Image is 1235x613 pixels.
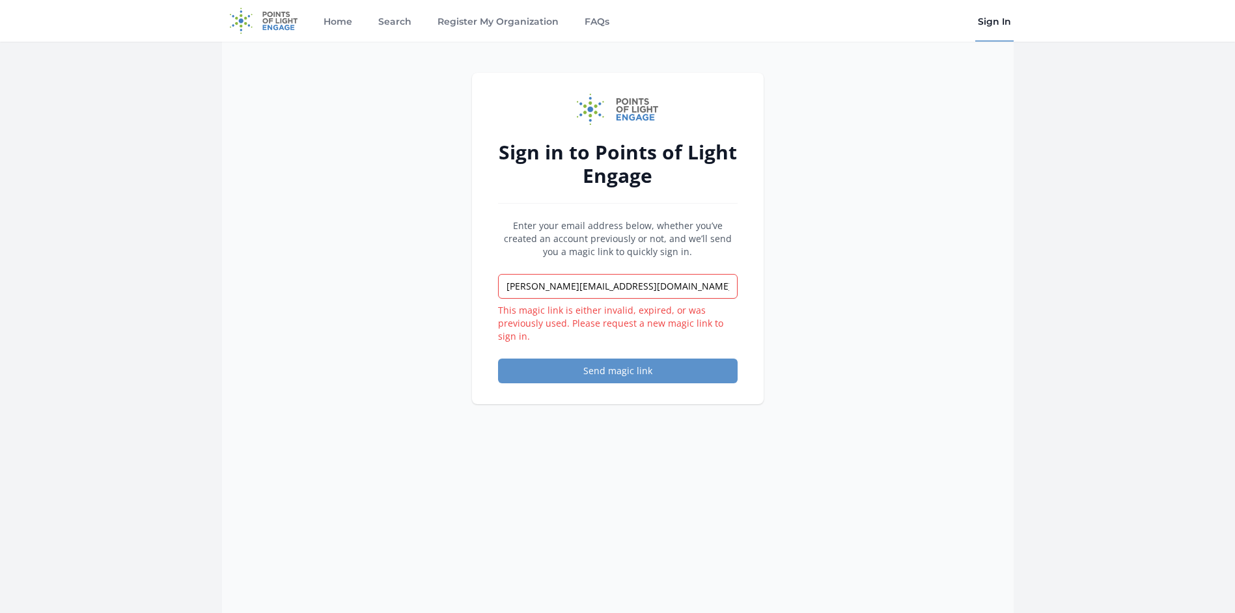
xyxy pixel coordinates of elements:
[498,304,738,343] p: This magic link is either invalid, expired, or was previously used. Please request a new magic li...
[498,274,738,299] input: Email address
[498,359,738,383] button: Send magic link
[577,94,659,125] img: Points of Light Engage logo
[498,141,738,187] h2: Sign in to Points of Light Engage
[498,219,738,258] p: Enter your email address below, whether you’ve created an account previously or not, and we’ll se...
